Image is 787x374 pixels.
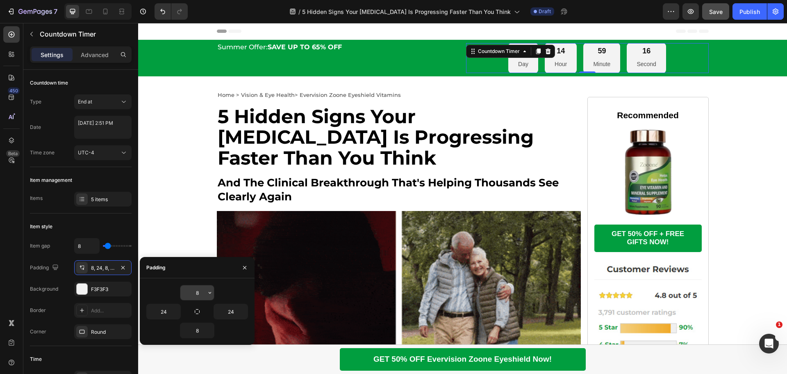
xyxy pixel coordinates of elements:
[78,99,92,105] span: End at
[75,239,99,253] input: Auto
[80,69,442,76] p: Home > Vision & Eye Health> Evervision Zoone Eyeshield Vitamins
[40,29,128,39] p: Countdown Timer
[202,325,448,348] a: GET 50% OFF Evervision Zoone Eyeshield Now!
[30,195,43,202] div: Items
[74,94,132,109] button: End at
[485,106,535,193] img: gempages_559101826016740245-67c1114a-af9c-4b76-8368-29deca42b94d.png
[30,356,42,363] div: Time
[498,36,518,46] p: Second
[30,98,41,106] div: Type
[466,207,554,224] p: Get 50% OFF + Free Gifts Now!
[338,25,383,32] div: Countdown Timer
[80,82,396,147] strong: 5 Hidden Signs Your [MEDICAL_DATA] Is Progressing Faster Than You Think
[214,304,248,319] input: Auto
[30,242,50,250] div: Item gap
[8,87,20,94] div: 450
[380,36,390,46] p: Day
[3,3,61,20] button: 7
[30,262,60,273] div: Padding
[78,149,94,156] span: UTC-4
[146,264,166,271] div: Padding
[138,23,787,374] iframe: Design area
[30,79,68,87] div: Countdown time
[539,8,551,15] span: Draft
[416,23,429,33] div: 14
[416,36,429,46] p: Hour
[30,124,41,131] div: Date
[91,196,130,203] div: 5 items
[6,150,20,157] div: Beta
[235,332,414,341] p: GET 50% OFF Evervision Zoone Eyeshield Now!
[180,323,214,338] input: Auto
[91,286,130,293] div: F3F3F3
[147,304,180,319] input: Auto
[739,7,760,16] div: Publish
[498,23,518,33] div: 16
[180,285,214,300] input: Auto
[41,50,64,59] p: Settings
[30,223,52,230] div: Item style
[30,307,46,314] div: Border
[298,7,300,16] span: /
[455,36,472,46] p: Minute
[54,7,57,16] p: 7
[30,177,72,184] div: Item management
[456,87,564,97] h2: Recommended
[155,3,188,20] div: Undo/Redo
[74,145,132,160] button: UTC-4
[776,321,782,328] span: 1
[80,153,421,180] span: and the clinical breakthrough that's helping thousands see clearly again
[91,264,115,272] div: 8, 24, 8, 24
[81,50,109,59] p: Advanced
[302,7,511,16] span: 5 Hidden Signs Your [MEDICAL_DATA] Is Progressing Faster Than You Think
[91,328,130,336] div: Round
[30,285,58,293] div: Background
[30,328,46,335] div: Corner
[30,149,55,156] div: Time zone
[79,152,443,182] h2: Rich Text Editor. Editing area: main
[456,202,564,229] a: Get 50% OFF + Free Gifts Now!
[732,3,767,20] button: Publish
[759,334,779,353] iframe: Intercom live chat
[702,3,729,20] button: Save
[91,307,130,314] div: Add...
[709,8,723,15] span: Save
[455,23,472,33] div: 59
